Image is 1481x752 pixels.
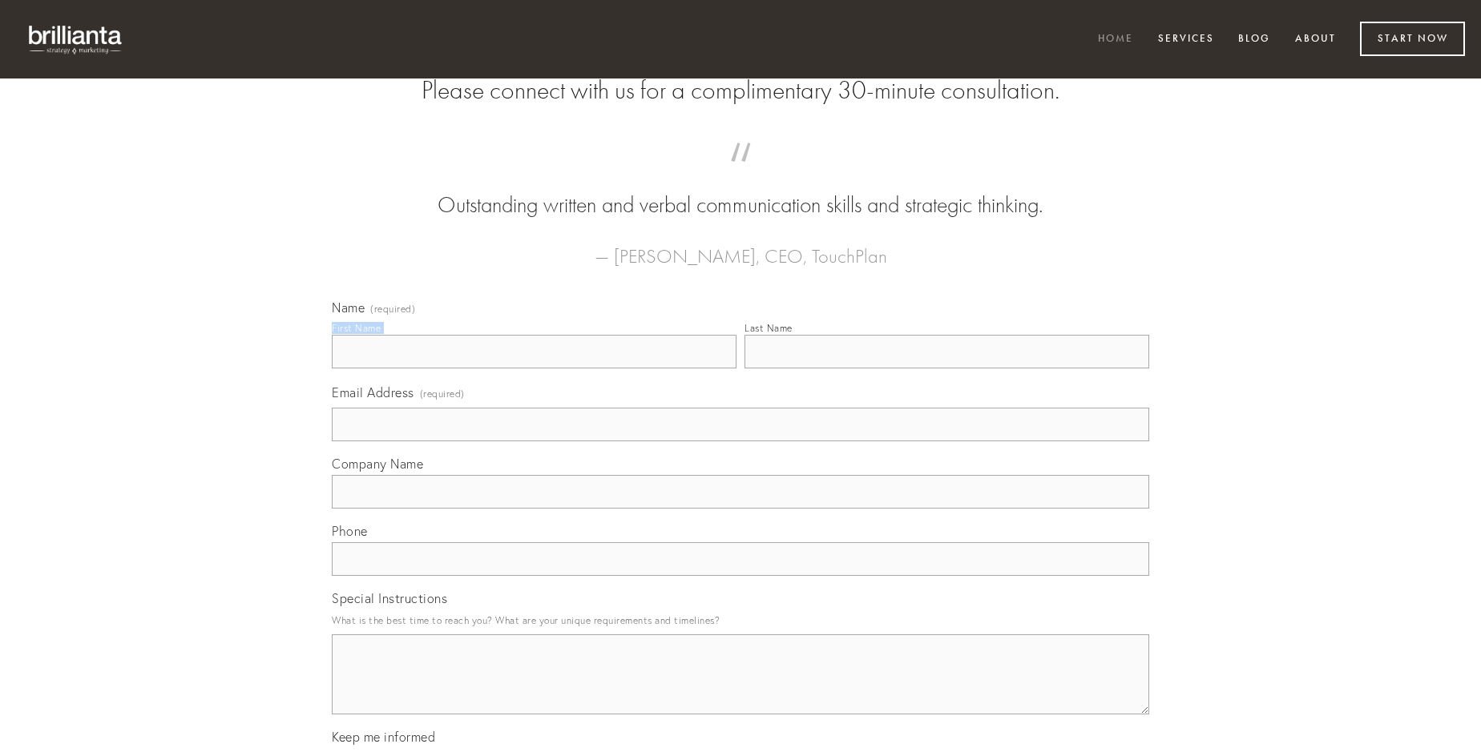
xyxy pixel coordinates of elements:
[332,300,365,316] span: Name
[332,322,381,334] div: First Name
[332,590,447,606] span: Special Instructions
[357,159,1124,190] span: “
[357,159,1124,221] blockquote: Outstanding written and verbal communication skills and strategic thinking.
[420,383,465,404] span: (required)
[332,609,1149,631] p: What is the best time to reach you? What are your unique requirements and timelines?
[332,456,423,472] span: Company Name
[1360,22,1465,56] a: Start Now
[332,384,414,400] span: Email Address
[332,75,1149,106] h2: Please connect with us for a complimentary 30-minute consultation.
[745,322,793,334] div: Last Name
[370,304,415,314] span: (required)
[1228,26,1281,53] a: Blog
[16,16,136,62] img: brillianta - research, strategy, marketing
[332,523,368,539] span: Phone
[1285,26,1346,53] a: About
[1088,26,1144,53] a: Home
[332,729,435,745] span: Keep me informed
[1148,26,1225,53] a: Services
[357,221,1124,272] figcaption: — [PERSON_NAME], CEO, TouchPlan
